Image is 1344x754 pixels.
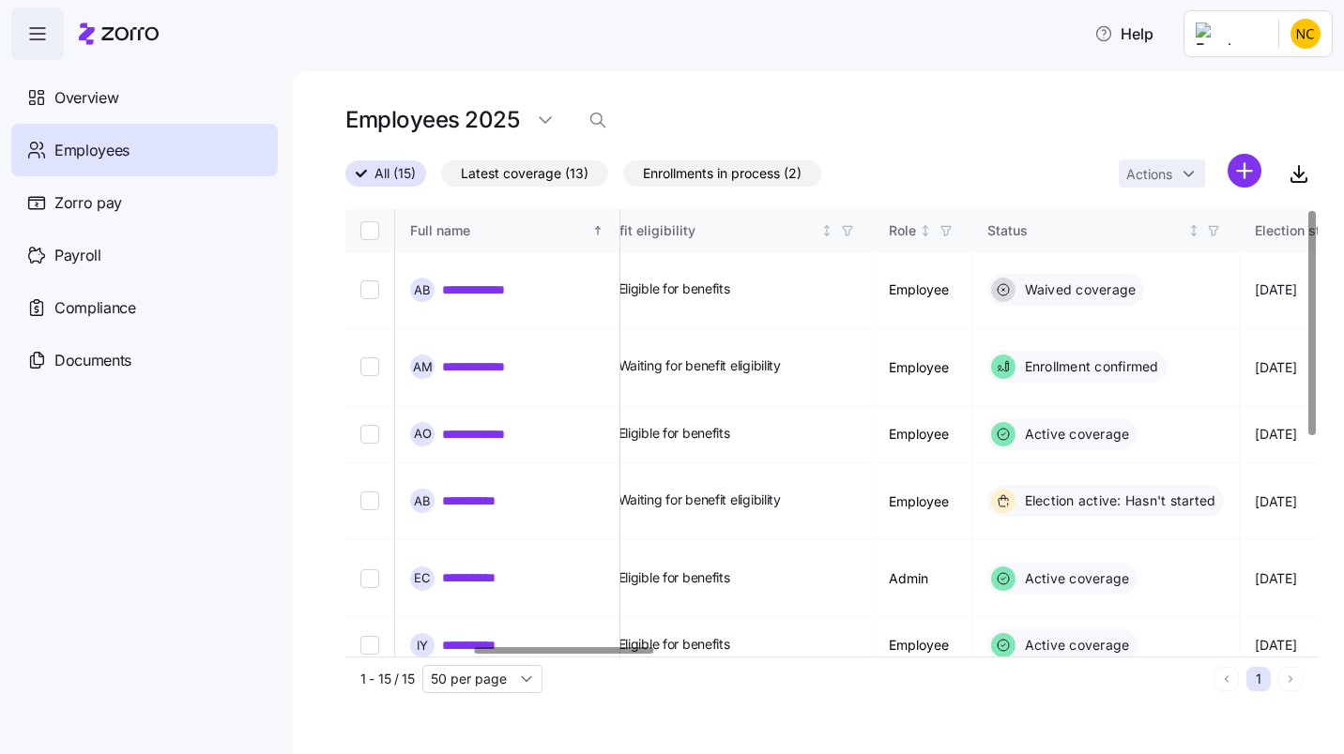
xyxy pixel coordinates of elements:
input: Select all records [360,221,379,240]
td: Employee [874,329,972,406]
span: Active coverage [1019,636,1130,655]
span: E C [414,572,431,584]
div: Not sorted [1187,224,1200,237]
button: Help [1079,15,1168,53]
a: Employees [11,124,278,176]
th: StatusNot sorted [972,209,1241,252]
span: Eligible for benefits [619,424,730,443]
span: [DATE] [1255,280,1296,299]
button: Actions [1119,159,1205,188]
button: Next page [1278,667,1303,691]
input: Select record 6 [360,636,379,655]
span: Documents [54,349,131,372]
span: A M [413,361,433,373]
td: Employee [874,617,972,674]
a: Zorro pay [11,176,278,229]
img: 4df69aa124fc8a424bc100789b518ae1 [1291,19,1321,49]
span: I Y [417,640,428,652]
span: Eligible for benefits [619,279,730,298]
span: [DATE] [1255,569,1296,588]
span: [DATE] [1255,492,1296,511]
a: Documents [11,334,278,386]
span: Eligible for benefits [619,568,730,587]
th: Benefit eligibilityNot sorted [573,209,874,252]
td: Employee [874,406,972,463]
button: 1 [1246,667,1271,691]
span: A B [414,284,431,296]
th: Full nameSorted ascending [395,209,620,252]
span: Actions [1126,168,1172,181]
div: Election start [1255,220,1337,241]
span: Enrollments in process (2) [643,161,802,186]
div: Role [889,220,916,241]
span: [DATE] [1255,425,1296,444]
span: Payroll [54,244,101,267]
div: Benefit eligibility [588,220,817,241]
h1: Employees 2025 [345,105,519,134]
img: Employer logo [1196,23,1263,45]
span: Latest coverage (13) [461,161,588,186]
input: Select record 4 [360,491,379,510]
span: Zorro pay [54,191,122,215]
input: Select record 3 [360,425,379,444]
span: Employees [54,139,130,162]
span: A B [414,495,431,507]
input: Select record 5 [360,569,379,588]
a: Compliance [11,281,278,334]
span: Compliance [54,296,136,320]
span: Waiting for benefit eligibility [619,490,781,509]
span: Waiting for benefit eligibility [619,356,781,375]
span: Overview [54,86,118,110]
td: Employee [874,252,972,329]
input: Select record 2 [360,357,379,376]
span: All (15) [374,161,416,186]
span: [DATE] [1255,358,1296,377]
span: Active coverage [1019,569,1130,588]
a: Payroll [11,229,278,281]
div: Not sorted [919,224,932,237]
span: Enrollment confirmed [1019,357,1159,376]
div: Full name [410,220,588,241]
svg: add icon [1228,154,1261,188]
div: Not sorted [820,224,833,237]
span: Eligible for benefits [619,635,730,654]
span: 1 - 15 / 15 [360,670,415,688]
button: Previous page [1214,667,1239,691]
span: Help [1094,23,1153,45]
div: Status [987,220,1184,241]
span: Active coverage [1019,425,1130,444]
span: Election active: Hasn't started [1019,491,1216,510]
input: Select record 1 [360,280,379,299]
span: [DATE] [1255,636,1296,655]
td: Employee [874,463,972,540]
span: A O [414,428,432,440]
span: Waived coverage [1019,280,1137,299]
div: Sorted ascending [591,224,604,237]
a: Overview [11,71,278,124]
th: RoleNot sorted [874,209,972,252]
td: Admin [874,540,972,617]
